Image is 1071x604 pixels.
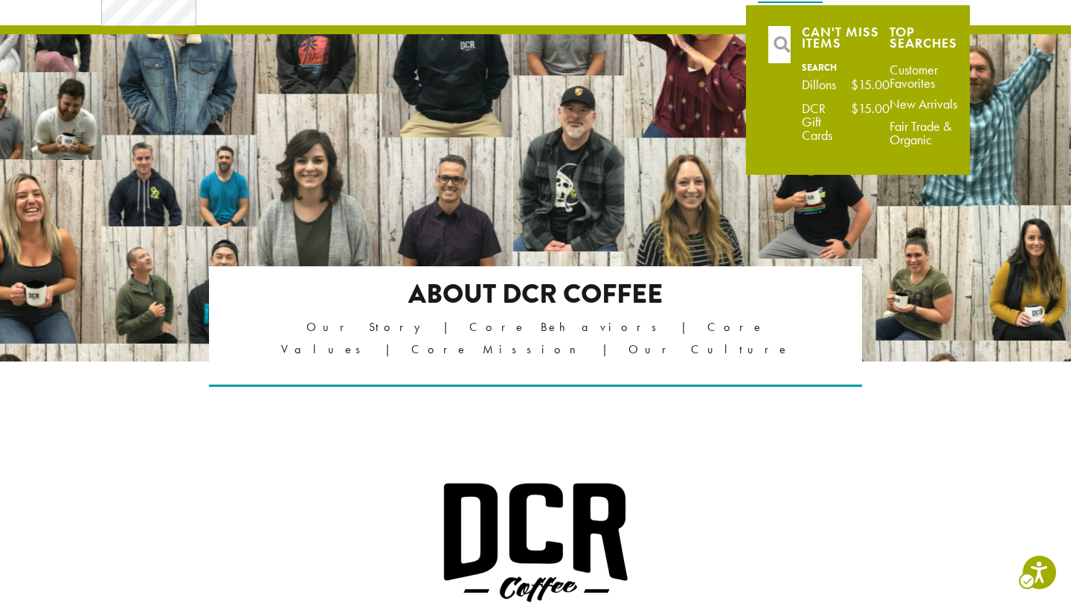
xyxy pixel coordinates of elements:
[274,278,798,310] h2: About DCR Coffee
[802,63,890,78] a: Search
[890,97,957,112] a: New Arrivals
[274,316,798,361] p: Our Story | Core Behaviors | Core Values | Core Mission | Our Culture
[791,26,890,154] div: Submenu
[890,63,957,90] a: Customer Favorites
[768,26,791,63] input: What are you searching for?
[443,482,628,603] img: DCR Coffee Logo
[802,78,851,91] div: Dillons
[890,26,957,154] div: Submenu
[802,78,890,94] a: Dillons $15.00
[851,102,890,115] div: $15.00
[851,78,890,91] div: $15.00
[890,120,957,147] a: Fair Trade & Organic
[890,26,957,48] h4: Top Searches
[802,63,890,94] span: Submenu
[802,102,890,145] a: DCR Gift Cards $15.00
[802,102,851,142] div: DCR Gift Cards
[802,26,890,48] h4: Can't Miss Items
